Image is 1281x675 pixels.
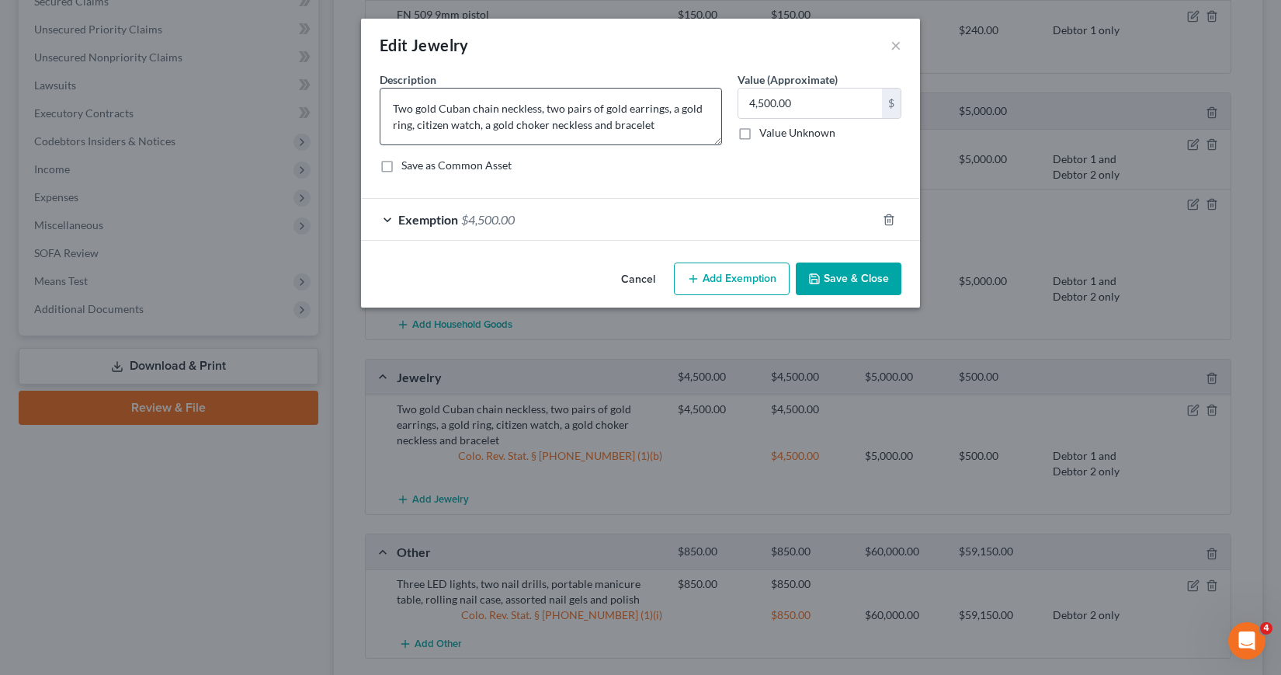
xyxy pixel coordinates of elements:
input: 0.00 [738,89,882,118]
label: Save as Common Asset [401,158,512,173]
span: 4 [1260,622,1272,635]
button: Save & Close [796,263,901,295]
button: Cancel [609,264,668,295]
iframe: Intercom live chat [1228,622,1265,659]
span: Description [380,73,436,86]
button: × [890,36,901,54]
label: Value (Approximate) [738,71,838,88]
label: Value Unknown [759,125,835,141]
button: Add Exemption [674,263,790,295]
div: $ [882,89,901,118]
span: $4,500.00 [461,212,515,227]
span: Exemption [398,212,458,227]
div: Edit Jewelry [380,34,469,56]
